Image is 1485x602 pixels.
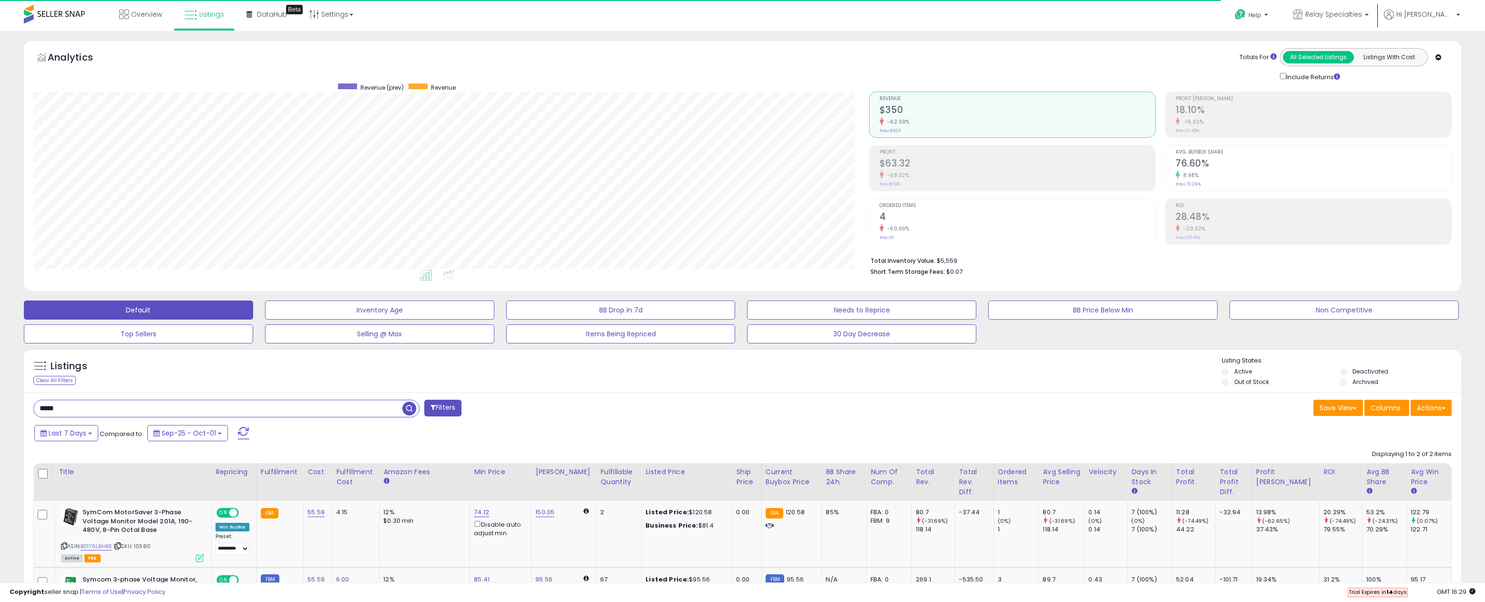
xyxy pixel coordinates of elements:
h2: $63.32 [880,158,1155,171]
div: 0.00 [736,508,754,517]
div: 0.00 [736,575,754,584]
div: 95.17 [1411,575,1451,584]
small: (0%) [1131,517,1145,525]
small: Amazon Fees. [383,477,389,486]
small: -20.02% [1180,225,1206,232]
span: DataHub [257,10,287,19]
div: 13.98% [1256,508,1319,517]
a: Terms of Use [82,587,122,596]
small: (-74.49%) [1330,517,1356,525]
button: Non Competitive [1229,301,1459,320]
button: Last 7 Days [34,425,98,441]
div: Win BuyBox [215,523,249,531]
div: $120.58 [645,508,725,517]
div: -32.94 [1219,508,1244,517]
div: BB Share 24h. [826,467,862,487]
span: ROI [1176,203,1451,208]
small: Prev: 70.29% [1176,181,1201,187]
small: FBA [766,508,783,519]
div: $95.56 [645,575,725,584]
span: Overview [131,10,162,19]
div: Days In Stock [1131,467,1168,487]
span: Columns [1371,403,1401,413]
div: 118.14 [1043,525,1084,534]
label: Out of Stock [1234,378,1269,386]
h2: 76.60% [1176,158,1451,171]
div: 44.22 [1176,525,1216,534]
a: 6.00 [336,575,349,584]
div: Disable auto adjust min [474,519,524,538]
div: 122.71 [1411,525,1451,534]
span: All listings currently available for purchase on Amazon [61,554,83,562]
div: 0.14 [1088,508,1127,517]
button: Top Sellers [24,324,253,343]
small: Prev: 21.45% [1176,128,1199,134]
div: [PERSON_NAME] [535,467,592,477]
button: Selling @ Max [265,324,494,343]
div: 0.14 [1088,525,1127,534]
label: Active [1234,367,1252,375]
div: 11.28 [1176,508,1216,517]
button: Items Being Repriced [506,324,736,343]
div: Title [59,467,207,477]
small: Prev: 35.61% [1176,235,1200,240]
small: Days In Stock. [1131,487,1137,496]
div: 70.29% [1366,525,1406,534]
div: Num of Comp. [871,467,908,487]
div: 7 (100%) [1131,508,1172,517]
div: Totals For [1239,53,1277,62]
b: Total Inventory Value: [871,257,935,265]
div: Include Returns [1273,71,1352,82]
b: SymCom MotorSaver 3-Phase Voltage Monitor Model 201A, 190-480V, 8-Pin Octal Base [82,508,198,537]
small: FBM [766,574,784,584]
b: Listed Price: [645,575,689,584]
small: -60.00% [884,225,910,232]
a: 95.56 [535,575,553,584]
small: (-62.65%) [1262,517,1290,525]
div: FBM: 9 [871,517,904,525]
div: $81.4 [645,521,725,530]
b: Listed Price: [645,508,689,517]
small: (-74.49%) [1182,517,1208,525]
div: Avg BB Share [1366,467,1403,487]
div: 20.29% [1323,508,1362,517]
div: Total Rev. Diff. [959,467,989,497]
span: Profit [880,150,1155,155]
div: $0.30 min [383,517,462,525]
div: Cost [307,467,328,477]
div: Fulfillable Quantity [600,467,637,487]
small: FBA [261,508,278,519]
button: BB Drop in 7d [506,301,736,320]
div: Listed Price [645,467,728,477]
div: Total Profit [1176,467,1212,487]
div: 7 (100%) [1131,525,1172,534]
small: 8.98% [1180,172,1199,179]
small: (0%) [998,517,1011,525]
b: 14 [1386,588,1393,596]
span: Help [1249,11,1261,19]
div: Profit [PERSON_NAME] [1256,467,1315,487]
div: 52.04 [1176,575,1216,584]
div: Min Price [474,467,527,477]
div: 53.2% [1366,508,1406,517]
div: Fulfillment [261,467,299,477]
a: Privacy Policy [123,587,165,596]
div: N/A [826,575,859,584]
a: Help [1227,1,1278,31]
b: Symcom 3-phase Voltage Monitor, 8-pin Socket Mount, Spdt 201a [82,575,198,595]
strong: Copyright [10,587,44,596]
div: 269.1 [916,575,954,584]
div: 3 [998,575,1039,584]
div: 100% [1366,575,1406,584]
button: Filters [424,400,461,416]
div: Current Buybox Price [766,467,818,487]
small: FBM [261,574,279,584]
h2: 4 [880,211,1155,224]
a: 150.05 [535,508,554,517]
div: Avg Win Price [1411,467,1447,487]
button: 30 Day Decrease [747,324,976,343]
div: Velocity [1088,467,1123,477]
div: -37.44 [959,508,986,517]
i: Get Help [1234,9,1246,21]
span: Trial Expires in days [1349,588,1407,596]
